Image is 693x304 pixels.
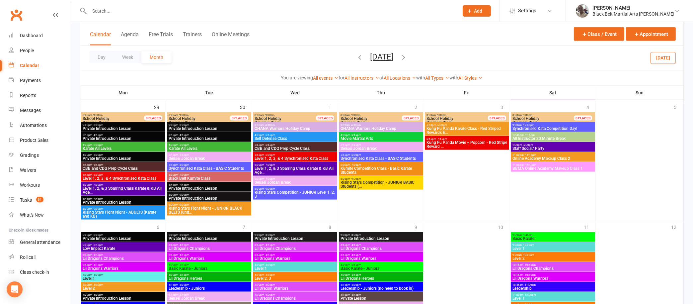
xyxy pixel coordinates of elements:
span: Low Impact Karate [82,247,164,251]
span: - 4:15pm [264,253,275,256]
div: 9 [415,221,424,232]
div: 0 PLACES [574,116,592,121]
div: Messages [20,108,41,113]
th: Fri [424,86,510,100]
span: - 5:45pm [178,153,189,156]
span: Private Introduction Lesson [168,137,250,141]
span: 6:30pm [254,177,336,180]
a: All Locations [384,75,416,81]
span: - 4:15pm [178,244,189,247]
span: - 3:00pm [92,124,103,127]
div: 6 [157,221,166,232]
span: OHANA Warriors Holiday Camp [340,127,422,131]
span: School Holiday [341,116,367,121]
a: Calendar [9,58,70,73]
span: 6:30pm [82,183,164,186]
span: - 5:45pm [350,144,361,147]
span: Lil Dragons Champions [254,247,336,251]
span: - 3:00pm [350,234,361,237]
span: 5:15pm [168,153,250,156]
span: Rising Stars Fight Night - JUNIOR BLACK BELTS (und... [168,206,250,214]
span: Sensei Jordan Break [168,156,250,160]
th: Tue [166,86,252,100]
span: 4:30pm [82,144,164,147]
button: [DATE] [370,52,393,61]
span: Basic Karate - Juniors [340,266,422,270]
span: Synchronised Kata Class - BASIC Students [168,166,250,170]
span: Private Introduction Lesson [82,127,164,131]
th: Sun [596,86,683,100]
a: Roll call [9,250,70,265]
span: - 9:00am [178,114,189,117]
span: 5:45pm [82,173,164,176]
span: - 4:15pm [350,253,361,256]
div: Roll call [20,254,36,260]
span: 3:45pm [168,253,250,256]
span: Online Academy Makeup Class 2 [512,156,594,160]
span: Lil Dragons Warriors [168,256,250,260]
span: Black Belt Kumite Class [168,176,250,180]
span: - 10:45am [523,263,536,266]
span: 2:00pm [340,234,422,237]
span: - 11:10pm [524,163,536,166]
span: 5:45pm [254,153,336,156]
span: Level 1 [82,276,164,280]
span: - 9:00pm [264,187,275,190]
span: Karate All Levels [168,147,250,151]
span: 3:45pm [254,244,336,247]
span: - 9:00pm [350,177,361,180]
button: Week [114,51,141,63]
span: - 5:15pm [350,134,361,137]
span: 8:00am [254,114,324,117]
span: Lil Dragons Champions [168,247,250,251]
a: Gradings [9,148,70,163]
div: Black Belt Martial Arts [PERSON_NAME] [592,11,674,17]
span: Level 1, 2, & 3 Sparring Class Karate & KB All Age... [254,166,336,174]
span: 2:00pm [82,124,164,127]
th: Thu [338,86,424,100]
div: What's New [20,212,44,218]
span: 6:30pm [254,163,336,166]
div: Payments [20,78,41,83]
span: 3:45pm [340,244,422,247]
span: 2:00pm [82,234,164,237]
span: Private Introduction Lesson [82,156,164,160]
a: All Types [425,75,449,81]
span: 8:00pm [168,193,250,196]
span: - 9:00pm [178,203,189,206]
span: - 9:45am [522,234,532,237]
button: Day [89,51,114,63]
span: School Holiday [512,116,539,121]
span: - 5:30pm [92,153,103,156]
span: - 10:00am [522,253,534,256]
span: 5:45pm [82,163,164,166]
span: - 5:15pm [350,273,361,276]
span: Lil Dragons Champions [82,256,164,260]
span: 5:45pm [340,153,422,156]
span: 6:30pm [168,173,250,176]
span: 4:30pm [340,134,422,137]
strong: at [379,75,384,80]
span: - 5:30pm [178,144,189,147]
span: - 6:30pm [264,153,275,156]
span: Program Week [82,117,152,125]
div: 4 [586,101,596,112]
span: - 9:00pm [92,207,103,210]
img: thumb_image1542407505.png [576,4,589,18]
button: Agenda [121,31,139,46]
span: - 4:15pm [350,244,361,247]
span: 8:00pm [340,177,422,180]
strong: for [339,75,345,80]
span: Private Introduction Lesson [168,127,250,131]
span: 5:45pm [168,163,250,166]
span: 9:00am [512,253,594,256]
span: - 12:00pm [522,124,534,127]
span: 6:45pm [82,197,164,200]
span: School Holiday [83,116,110,121]
span: School Holiday [255,116,281,121]
span: Kung Fu Panda Karate Class - Red Striped Rewards E... [426,127,508,135]
a: General attendance kiosk mode [9,235,70,250]
span: 10:15am [512,263,594,266]
span: School Holiday [426,116,453,121]
span: - 4:15pm [92,263,103,266]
